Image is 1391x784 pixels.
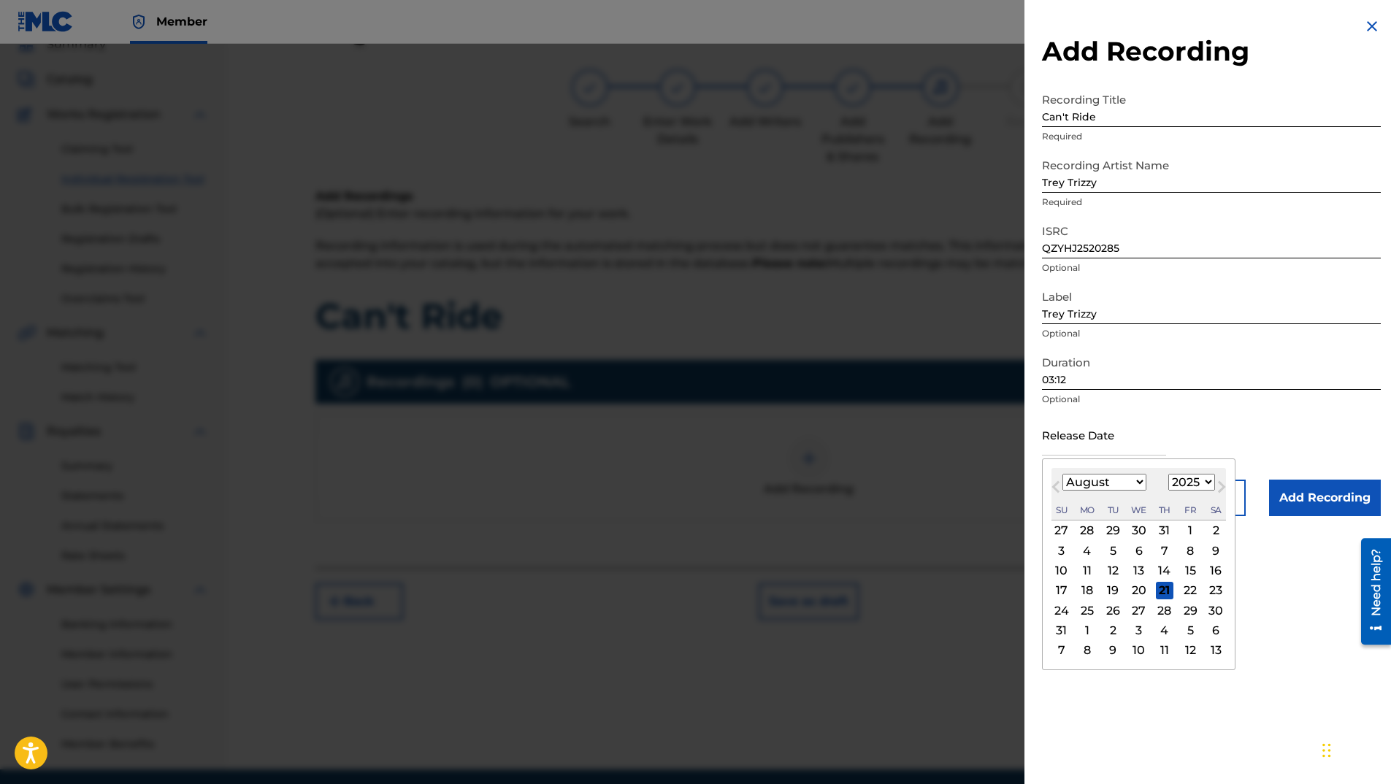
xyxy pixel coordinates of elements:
p: Optional [1042,327,1381,340]
div: Choose Wednesday, August 20th, 2025 [1130,582,1148,599]
div: Choose Tuesday, August 5th, 2025 [1104,542,1122,559]
div: Choose Monday, August 4th, 2025 [1078,542,1096,559]
div: Choose Tuesday, September 9th, 2025 [1104,642,1122,659]
div: Monday [1078,501,1096,519]
div: Choose Saturday, September 13th, 2025 [1207,642,1225,659]
div: Choose Friday, September 12th, 2025 [1181,642,1199,659]
div: Choose Monday, September 8th, 2025 [1078,642,1096,659]
div: Choose Monday, August 25th, 2025 [1078,602,1096,619]
div: Choose Thursday, August 28th, 2025 [1156,602,1173,619]
div: Choose Sunday, August 10th, 2025 [1053,562,1070,580]
div: Choose Monday, September 1st, 2025 [1078,622,1096,639]
div: Choose Monday, August 11th, 2025 [1078,562,1096,580]
div: Choose Tuesday, August 26th, 2025 [1104,602,1122,619]
div: Friday [1181,501,1199,519]
img: MLC Logo [18,11,74,32]
div: Choose Tuesday, September 2nd, 2025 [1104,622,1122,639]
div: Choose Thursday, August 7th, 2025 [1156,542,1173,559]
div: Choose Tuesday, August 19th, 2025 [1104,582,1122,599]
button: Previous Month [1044,478,1068,501]
div: Choose Wednesday, August 13th, 2025 [1130,562,1148,580]
div: Choose Saturday, August 23rd, 2025 [1207,582,1225,599]
div: Choose Sunday, August 24th, 2025 [1053,602,1070,619]
div: Choose Saturday, August 9th, 2025 [1207,542,1225,559]
div: Choose Friday, August 8th, 2025 [1181,542,1199,559]
span: Member [156,13,207,30]
p: Optional [1042,261,1381,274]
button: Next Month [1210,478,1233,501]
div: Choose Date [1042,458,1235,670]
div: Choose Wednesday, August 27th, 2025 [1130,602,1148,619]
div: Choose Wednesday, September 10th, 2025 [1130,642,1148,659]
h2: Add Recording [1042,35,1381,68]
div: Choose Saturday, August 2nd, 2025 [1207,522,1225,539]
div: Choose Wednesday, September 3rd, 2025 [1130,622,1148,639]
div: Choose Thursday, August 21st, 2025 [1156,582,1173,599]
iframe: Chat Widget [1318,714,1391,784]
div: Choose Thursday, September 4th, 2025 [1156,622,1173,639]
div: Choose Saturday, August 30th, 2025 [1207,602,1225,619]
div: Drag [1322,729,1331,772]
p: Required [1042,130,1381,143]
div: Choose Sunday, September 7th, 2025 [1053,642,1070,659]
div: Choose Saturday, September 6th, 2025 [1207,622,1225,639]
div: Choose Friday, September 5th, 2025 [1181,622,1199,639]
div: Choose Monday, August 18th, 2025 [1078,582,1096,599]
div: Choose Tuesday, July 29th, 2025 [1104,522,1122,539]
div: Saturday [1207,501,1225,519]
div: Choose Monday, July 28th, 2025 [1078,522,1096,539]
div: Month August, 2025 [1051,520,1226,660]
div: Wednesday [1130,501,1148,519]
div: Choose Thursday, July 31st, 2025 [1156,522,1173,539]
div: Choose Friday, August 22nd, 2025 [1181,582,1199,599]
img: Top Rightsholder [130,13,147,31]
p: Optional [1042,393,1381,406]
iframe: Resource Center [1350,533,1391,650]
div: Choose Friday, August 1st, 2025 [1181,522,1199,539]
div: Choose Wednesday, August 6th, 2025 [1130,542,1148,559]
div: Choose Thursday, September 11th, 2025 [1156,642,1173,659]
div: Choose Friday, August 29th, 2025 [1181,602,1199,619]
div: Choose Thursday, August 14th, 2025 [1156,562,1173,580]
div: Tuesday [1104,501,1122,519]
div: Thursday [1156,501,1173,519]
div: Choose Sunday, August 17th, 2025 [1053,582,1070,599]
div: Choose Wednesday, July 30th, 2025 [1130,522,1148,539]
p: Required [1042,196,1381,209]
div: Choose Sunday, August 3rd, 2025 [1053,542,1070,559]
div: Sunday [1053,501,1070,519]
div: Choose Sunday, July 27th, 2025 [1053,522,1070,539]
div: Choose Tuesday, August 12th, 2025 [1104,562,1122,580]
div: Choose Sunday, August 31st, 2025 [1053,622,1070,639]
div: Choose Saturday, August 16th, 2025 [1207,562,1225,580]
div: Choose Friday, August 15th, 2025 [1181,562,1199,580]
